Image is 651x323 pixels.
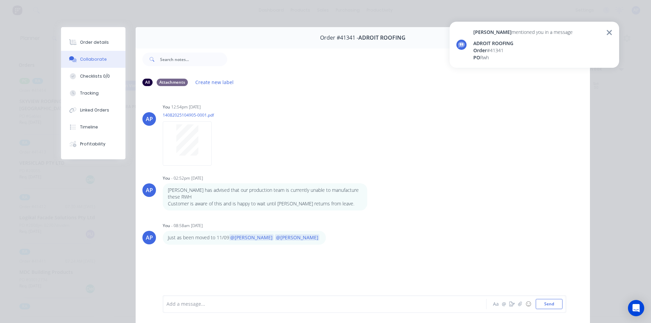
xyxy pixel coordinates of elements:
[61,102,125,119] button: Linked Orders
[473,54,573,61] div: Rwh
[171,175,203,181] div: - 02:52pm [DATE]
[80,73,110,79] div: Checklists 0/0
[171,223,203,229] div: - 08:58am [DATE]
[163,104,170,110] div: You
[163,223,170,229] div: You
[163,112,218,118] p: 14082025104905-0001.pdf
[146,234,153,242] div: AP
[168,187,362,201] p: [PERSON_NAME] has advised that our production team is currently unable to manufacture these RWH
[275,234,319,241] span: @[PERSON_NAME]
[61,68,125,85] button: Checklists 0/0
[61,136,125,153] button: Profitability
[229,234,274,241] span: @[PERSON_NAME]
[157,79,188,86] div: Attachments
[61,51,125,68] button: Collaborate
[80,90,99,96] div: Tracking
[80,107,109,113] div: Linked Orders
[320,35,358,41] span: Order #41341 -
[80,124,98,130] div: Timeline
[358,35,406,41] span: ADROIT ROOFING
[473,54,480,61] span: PO
[146,186,153,194] div: AP
[492,300,500,308] button: Aa
[80,39,109,45] div: Order details
[473,47,573,54] div: # 41341
[524,300,532,308] button: ☺
[61,85,125,102] button: Tracking
[80,141,105,147] div: Profitability
[500,300,508,308] button: @
[473,40,573,47] div: ADROIT ROOFING
[171,104,201,110] div: 12:54pm [DATE]
[628,300,644,316] div: Open Intercom Messenger
[192,78,237,87] button: Create new label
[473,29,512,35] span: [PERSON_NAME]
[536,299,563,309] button: Send
[168,200,362,207] p: Customer is aware of this and is happy to wait until [PERSON_NAME] returns from leave.
[61,34,125,51] button: Order details
[473,47,487,54] span: Order
[163,175,170,181] div: You
[146,115,153,123] div: AP
[160,53,227,66] input: Search notes...
[80,56,107,62] div: Collaborate
[61,119,125,136] button: Timeline
[142,79,153,86] div: All
[473,28,573,36] div: mentioned you in a message
[168,234,321,241] p: Just as been moved to 11/09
